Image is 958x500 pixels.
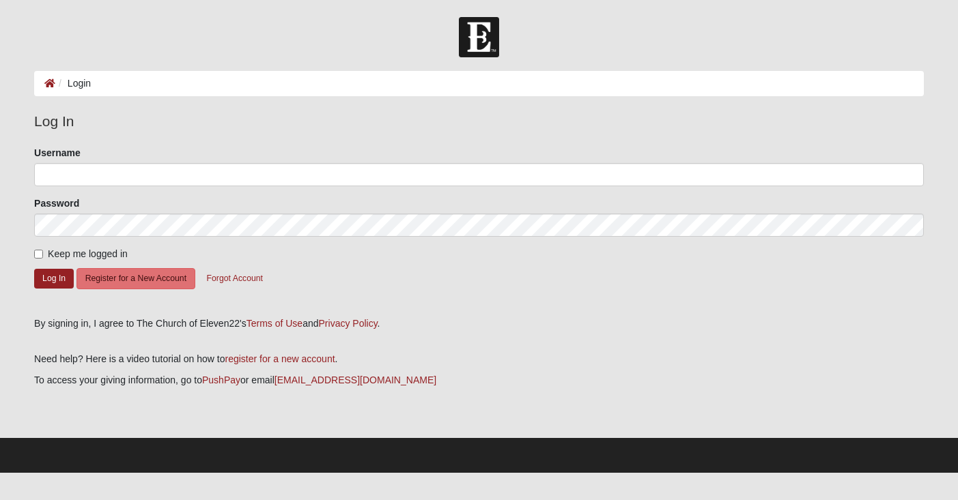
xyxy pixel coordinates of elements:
button: Log In [34,269,74,289]
input: Keep me logged in [34,250,43,259]
p: Need help? Here is a video tutorial on how to . [34,352,924,366]
a: Terms of Use [246,318,302,329]
span: Keep me logged in [48,248,128,259]
p: To access your giving information, go to or email [34,373,924,387]
a: Privacy Policy [319,318,378,329]
button: Forgot Account [198,268,272,289]
label: Username [34,146,81,160]
a: register for a new account [225,353,335,364]
img: Church of Eleven22 Logo [459,17,499,57]
a: PushPay [202,374,240,385]
legend: Log In [34,111,924,132]
div: By signing in, I agree to The Church of Eleven22's and . [34,317,924,331]
li: Login [55,76,91,91]
a: [EMAIL_ADDRESS][DOMAIN_NAME] [274,374,436,385]
button: Register for a New Account [76,268,195,289]
label: Password [34,196,79,210]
